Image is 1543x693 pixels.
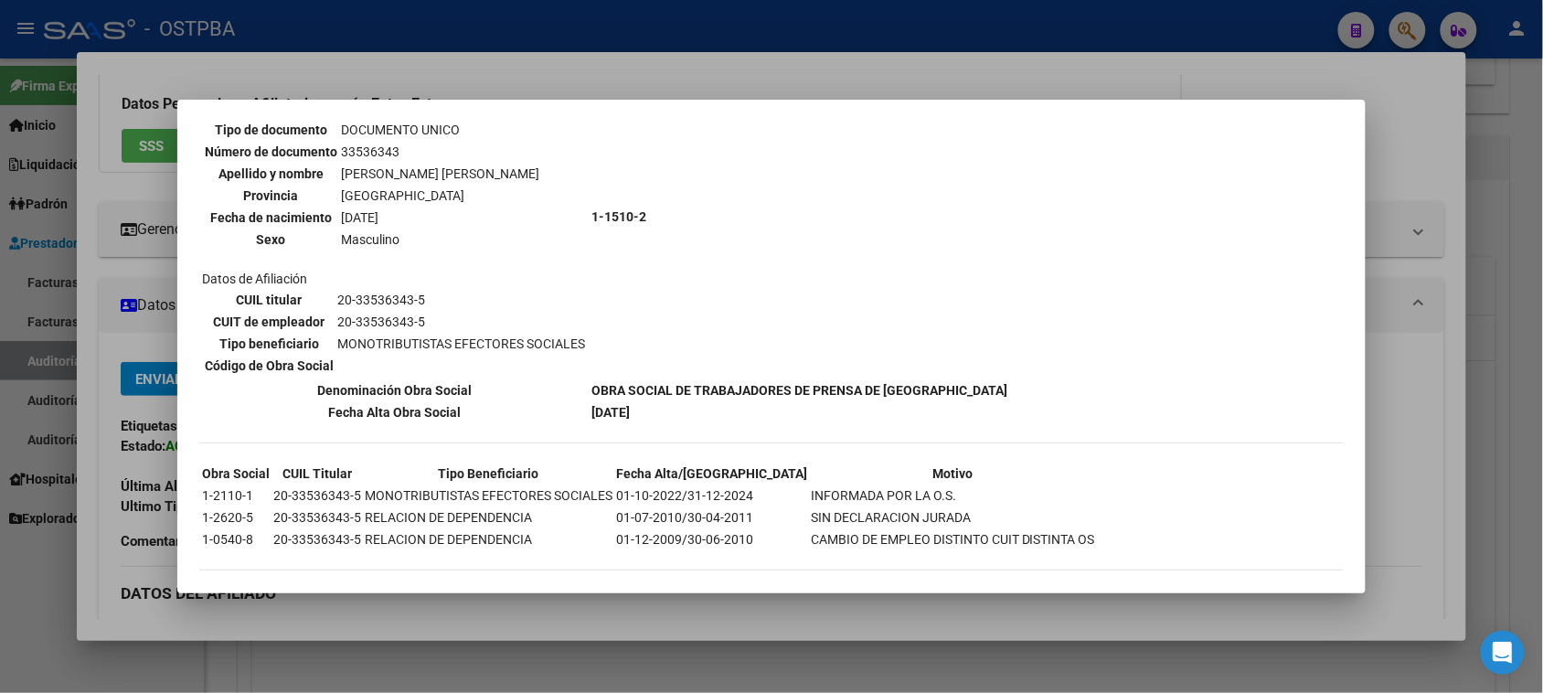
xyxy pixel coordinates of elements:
[204,229,338,250] th: Sexo
[364,464,613,484] th: Tipo Beneficiario
[340,229,540,250] td: Masculino
[204,312,335,332] th: CUIT de empleador
[272,529,362,549] td: 20-33536343-5
[201,55,589,378] td: Datos personales Datos de Afiliación
[201,529,271,549] td: 1-0540-8
[204,334,335,354] th: Tipo beneficiario
[204,120,338,140] th: Tipo de documento
[201,485,271,506] td: 1-2110-1
[340,208,540,228] td: [DATE]
[336,290,586,310] td: 20-33536343-5
[201,507,271,528] td: 1-2620-5
[340,120,540,140] td: DOCUMENTO UNICO
[204,290,335,310] th: CUIL titular
[201,464,271,484] th: Obra Social
[810,529,1096,549] td: CAMBIO DE EMPLEO DISTINTO CUIT DISTINTA OS
[615,529,808,549] td: 01-12-2009/30-06-2010
[1481,631,1525,675] div: Open Intercom Messenger
[201,402,589,422] th: Fecha Alta Obra Social
[591,405,630,420] b: [DATE]
[810,485,1096,506] td: INFORMADA POR LA O.S.
[204,142,338,162] th: Número de documento
[272,485,362,506] td: 20-33536343-5
[591,383,1007,398] b: OBRA SOCIAL DE TRABAJADORES DE PRENSA DE [GEOGRAPHIC_DATA]
[336,334,586,354] td: MONOTRIBUTISTAS EFECTORES SOCIALES
[615,485,808,506] td: 01-10-2022/31-12-2024
[340,164,540,184] td: [PERSON_NAME] [PERSON_NAME]
[810,507,1096,528] td: SIN DECLARACION JURADA
[272,464,362,484] th: CUIL Titular
[364,485,613,506] td: MONOTRIBUTISTAS EFECTORES SOCIALES
[204,164,338,184] th: Apellido y nombre
[810,464,1096,484] th: Motivo
[340,186,540,206] td: [GEOGRAPHIC_DATA]
[615,464,808,484] th: Fecha Alta/[GEOGRAPHIC_DATA]
[615,507,808,528] td: 01-07-2010/30-04-2011
[340,142,540,162] td: 33536343
[204,186,338,206] th: Provincia
[336,312,586,332] td: 20-33536343-5
[201,380,589,400] th: Denominación Obra Social
[204,356,335,376] th: Código de Obra Social
[204,208,338,228] th: Fecha de nacimiento
[364,529,613,549] td: RELACION DE DEPENDENCIA
[272,507,362,528] td: 20-33536343-5
[591,209,646,224] b: 1-1510-2
[364,507,613,528] td: RELACION DE DEPENDENCIA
